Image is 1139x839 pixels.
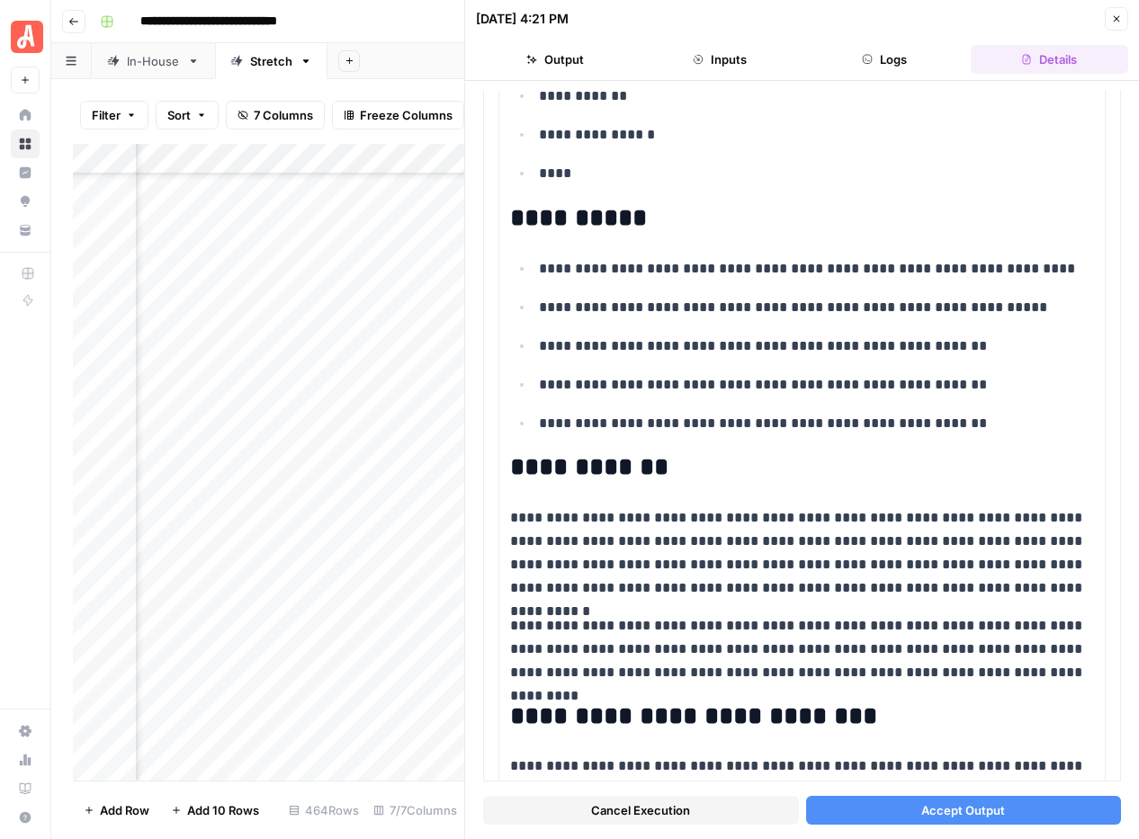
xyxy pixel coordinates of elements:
[11,774,40,803] a: Learning Hub
[92,43,215,79] a: In-House
[11,158,40,187] a: Insights
[250,52,292,70] div: Stretch
[11,803,40,832] button: Help + Support
[226,101,325,129] button: 7 Columns
[73,796,160,825] button: Add Row
[591,801,690,819] span: Cancel Execution
[806,796,1122,825] button: Accept Output
[332,101,464,129] button: Freeze Columns
[11,745,40,774] a: Usage
[11,187,40,216] a: Opportunities
[80,101,148,129] button: Filter
[187,801,259,819] span: Add 10 Rows
[806,45,964,74] button: Logs
[92,106,121,124] span: Filter
[11,21,43,53] img: Angi Logo
[641,45,798,74] button: Inputs
[476,45,633,74] button: Output
[254,106,313,124] span: 7 Columns
[127,52,180,70] div: In-House
[160,796,270,825] button: Add 10 Rows
[476,10,569,28] div: [DATE] 4:21 PM
[11,216,40,245] a: Your Data
[100,801,149,819] span: Add Row
[483,796,799,825] button: Cancel Execution
[11,717,40,745] a: Settings
[156,101,219,129] button: Sort
[167,106,191,124] span: Sort
[360,106,453,124] span: Freeze Columns
[921,801,1005,819] span: Accept Output
[971,45,1128,74] button: Details
[215,43,327,79] a: Stretch
[11,14,40,59] button: Workspace: Angi
[11,129,40,158] a: Browse
[282,796,366,825] div: 464 Rows
[11,101,40,129] a: Home
[366,796,464,825] div: 7/7 Columns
